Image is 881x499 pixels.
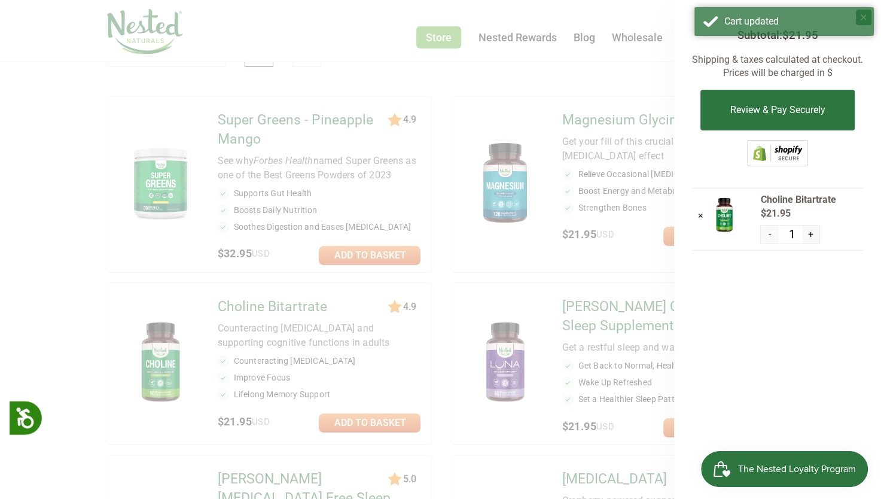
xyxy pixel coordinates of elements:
[760,193,863,206] span: Choline Bitartrate
[692,29,863,42] h3: Subtotal:
[692,53,863,80] p: Shipping & taxes calculated at checkout. Prices will be charged in $
[701,451,869,487] iframe: Button to open loyalty program pop-up
[782,29,818,42] span: $21.95
[698,210,703,221] a: ×
[747,157,808,169] a: This online store is secured by Shopify
[760,207,863,220] span: $21.95
[724,16,865,27] div: Cart updated
[761,226,778,244] button: -
[802,226,819,244] button: +
[747,140,808,166] img: Shopify secure badge
[709,196,739,235] img: Choline Bitartrate
[700,90,854,130] button: Review & Pay Securely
